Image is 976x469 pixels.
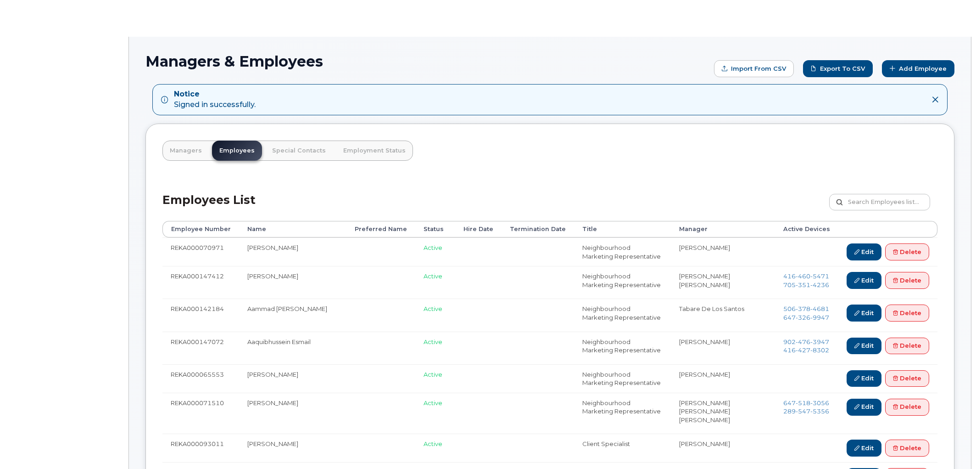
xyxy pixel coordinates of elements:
[847,243,881,260] a: Edit
[796,272,810,280] span: 460
[574,332,671,364] td: Neighbourhood Marketing Representative
[424,305,442,312] span: Active
[162,194,256,221] h2: Employees List
[574,237,671,266] td: Neighbourhood Marketing Representative
[424,371,442,378] span: Active
[885,370,929,387] a: Delete
[239,434,346,462] td: [PERSON_NAME]
[783,272,829,280] a: 4164605471
[885,440,929,457] a: Delete
[796,407,810,415] span: 547
[783,305,829,312] span: 506
[574,221,671,237] th: Title
[265,141,333,161] a: Special Contacts
[783,346,829,354] span: 416
[810,305,829,312] span: 4681
[162,332,239,364] td: REKA000147072
[174,89,256,100] strong: Notice
[810,338,829,345] span: 3947
[803,60,873,77] a: Export to CSV
[574,393,671,434] td: Neighbourhood Marketing Representative
[783,338,829,345] a: 9024763947
[679,281,767,289] li: [PERSON_NAME]
[783,305,829,312] a: 5063784681
[162,237,239,266] td: REKA000070971
[162,434,239,462] td: REKA000093011
[810,281,829,288] span: 4236
[574,434,671,462] td: Client Specialist
[847,305,881,322] a: Edit
[714,60,794,77] form: Import from CSV
[783,281,829,288] a: 7053514236
[174,89,256,110] div: Signed in successfully.
[810,346,829,354] span: 8302
[783,399,829,407] span: 647
[847,399,881,416] a: Edit
[239,299,346,331] td: Aammad [PERSON_NAME]
[796,305,810,312] span: 378
[679,338,767,346] li: [PERSON_NAME]
[810,399,829,407] span: 3056
[336,141,413,161] a: Employment Status
[162,299,239,331] td: REKA000142184
[885,305,929,322] a: Delete
[424,440,442,447] span: Active
[424,272,442,280] span: Active
[346,221,415,237] th: Preferred Name
[679,370,767,379] li: [PERSON_NAME]
[783,338,829,345] span: 902
[424,399,442,407] span: Active
[847,440,881,457] a: Edit
[679,305,767,313] li: Tabare De Los Santos
[679,272,767,281] li: [PERSON_NAME]
[502,221,574,237] th: Termination Date
[239,393,346,434] td: [PERSON_NAME]
[885,338,929,355] a: Delete
[239,221,346,237] th: Name
[212,141,262,161] a: Employees
[239,237,346,266] td: [PERSON_NAME]
[885,243,929,260] a: Delete
[574,266,671,299] td: Neighbourhood Marketing Representative
[679,399,767,407] li: [PERSON_NAME]
[455,221,502,237] th: Hire Date
[783,407,829,415] span: 289
[679,440,767,448] li: [PERSON_NAME]
[783,314,829,321] span: 647
[239,332,346,364] td: Aaquibhussein Esmail
[847,370,881,387] a: Edit
[415,221,455,237] th: Status
[783,407,829,415] a: 2895475356
[783,281,829,288] span: 705
[796,281,810,288] span: 351
[162,221,239,237] th: Employee Number
[162,141,209,161] a: Managers
[847,272,881,289] a: Edit
[783,314,829,321] a: 6473269947
[796,338,810,345] span: 476
[424,338,442,345] span: Active
[885,399,929,416] a: Delete
[679,407,767,416] li: [PERSON_NAME]
[679,416,767,424] li: [PERSON_NAME]
[162,266,239,299] td: REKA000147412
[783,346,829,354] a: 4164278302
[424,244,442,251] span: Active
[810,407,829,415] span: 5356
[885,272,929,289] a: Delete
[145,53,709,69] h1: Managers & Employees
[775,221,838,237] th: Active Devices
[239,266,346,299] td: [PERSON_NAME]
[679,243,767,252] li: [PERSON_NAME]
[847,338,881,355] a: Edit
[882,60,954,77] a: Add Employee
[162,364,239,393] td: REKA000065553
[796,314,810,321] span: 326
[162,393,239,434] td: REKA000071510
[671,221,775,237] th: Manager
[810,314,829,321] span: 9947
[796,346,810,354] span: 427
[783,399,829,407] a: 6475183056
[574,364,671,393] td: Neighbourhood Marketing Representative
[783,272,829,280] span: 416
